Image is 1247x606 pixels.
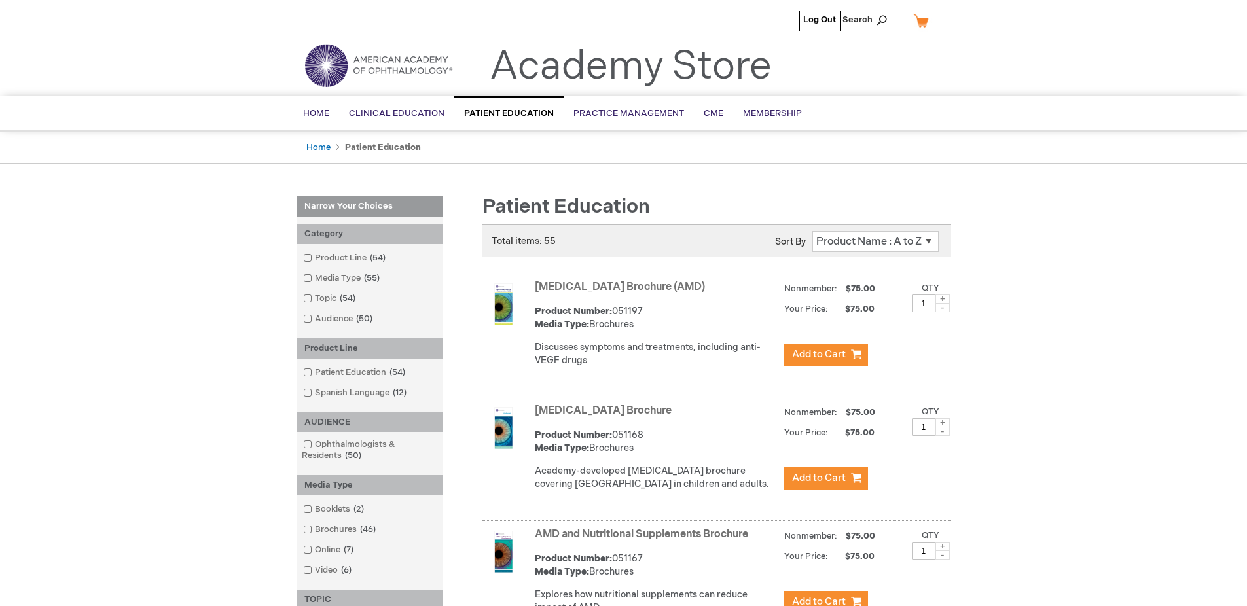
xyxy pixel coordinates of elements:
[535,465,778,491] p: Academy-developed [MEDICAL_DATA] brochure covering [GEOGRAPHIC_DATA] in children and adults.
[922,283,939,293] label: Qty
[386,367,408,378] span: 54
[306,142,331,152] a: Home
[844,531,877,541] span: $75.00
[454,96,564,130] a: Patient Education
[492,236,556,247] span: Total items: 55
[300,544,359,556] a: Online7
[303,108,329,118] span: Home
[830,427,877,438] span: $75.00
[784,404,837,421] strong: Nonmember:
[300,272,385,285] a: Media Type55
[340,544,357,555] span: 7
[389,387,410,398] span: 12
[784,344,868,366] button: Add to Cart
[784,528,837,544] strong: Nonmember:
[844,283,877,294] span: $75.00
[345,142,421,152] strong: Patient Education
[297,412,443,433] div: AUDIENCE
[775,236,806,247] label: Sort By
[842,7,892,33] span: Search
[300,438,440,462] a: Ophthalmologists & Residents50
[844,407,877,418] span: $75.00
[535,528,748,541] a: AMD and Nutritional Supplements Brochure
[784,467,868,490] button: Add to Cart
[912,294,935,312] input: Qty
[367,253,389,263] span: 54
[535,305,778,331] div: 051197 Brochures
[482,531,524,573] img: AMD and Nutritional Supplements Brochure
[336,293,359,304] span: 54
[339,98,454,130] a: Clinical Education
[338,565,355,575] span: 6
[482,283,524,325] img: Age-Related Macular Degeneration Brochure (AMD)
[784,304,828,314] strong: Your Price:
[743,108,802,118] span: Membership
[349,108,444,118] span: Clinical Education
[573,108,684,118] span: Practice Management
[784,427,828,438] strong: Your Price:
[830,551,877,561] span: $75.00
[830,304,877,314] span: $75.00
[300,252,391,264] a: Product Line54
[784,551,828,561] strong: Your Price:
[490,43,772,90] a: Academy Store
[912,542,935,560] input: Qty
[361,273,383,283] span: 55
[297,338,443,359] div: Product Line
[300,524,381,536] a: Brochures46
[535,552,778,579] div: 051167 Brochures
[922,406,939,417] label: Qty
[733,98,812,130] a: Membership
[482,195,650,219] span: Patient Education
[792,348,846,361] span: Add to Cart
[297,224,443,244] div: Category
[803,14,836,25] a: Log Out
[297,475,443,495] div: Media Type
[300,313,378,325] a: Audience50
[535,404,672,417] a: [MEDICAL_DATA] Brochure
[564,98,694,130] a: Practice Management
[784,281,837,297] strong: Nonmember:
[912,418,935,436] input: Qty
[535,341,778,367] p: Discusses symptoms and treatments, including anti-VEGF drugs
[535,319,589,330] strong: Media Type:
[357,524,379,535] span: 46
[350,504,367,514] span: 2
[535,553,612,564] strong: Product Number:
[792,472,846,484] span: Add to Cart
[535,429,778,455] div: 051168 Brochures
[300,293,361,305] a: Topic54
[353,313,376,324] span: 50
[342,450,365,461] span: 50
[535,566,589,577] strong: Media Type:
[535,281,705,293] a: [MEDICAL_DATA] Brochure (AMD)
[297,196,443,217] strong: Narrow Your Choices
[704,108,723,118] span: CME
[535,306,612,317] strong: Product Number:
[300,503,369,516] a: Booklets2
[300,366,410,379] a: Patient Education54
[535,429,612,440] strong: Product Number:
[694,98,733,130] a: CME
[922,530,939,541] label: Qty
[300,564,357,577] a: Video6
[300,387,412,399] a: Spanish Language12
[535,442,589,454] strong: Media Type:
[464,108,554,118] span: Patient Education
[482,407,524,449] img: Amblyopia Brochure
